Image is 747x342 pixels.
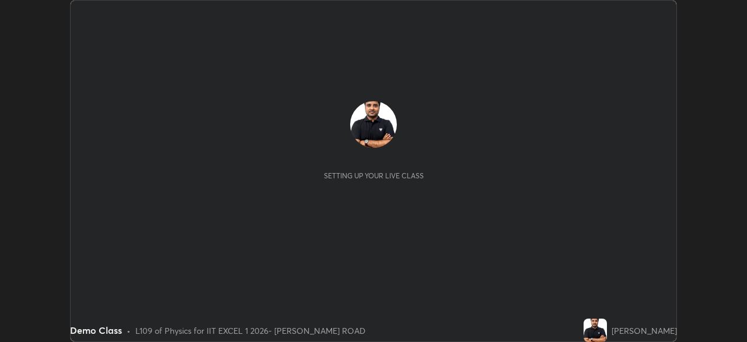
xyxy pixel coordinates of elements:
[324,171,424,180] div: Setting up your live class
[127,324,131,337] div: •
[612,324,677,337] div: [PERSON_NAME]
[135,324,365,337] div: L109 of Physics for IIT EXCEL 1 2026- [PERSON_NAME] ROAD
[350,101,397,148] img: 90d292592ae04b91affd704c9c3a681c.png
[70,323,122,337] div: Demo Class
[584,319,607,342] img: 90d292592ae04b91affd704c9c3a681c.png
